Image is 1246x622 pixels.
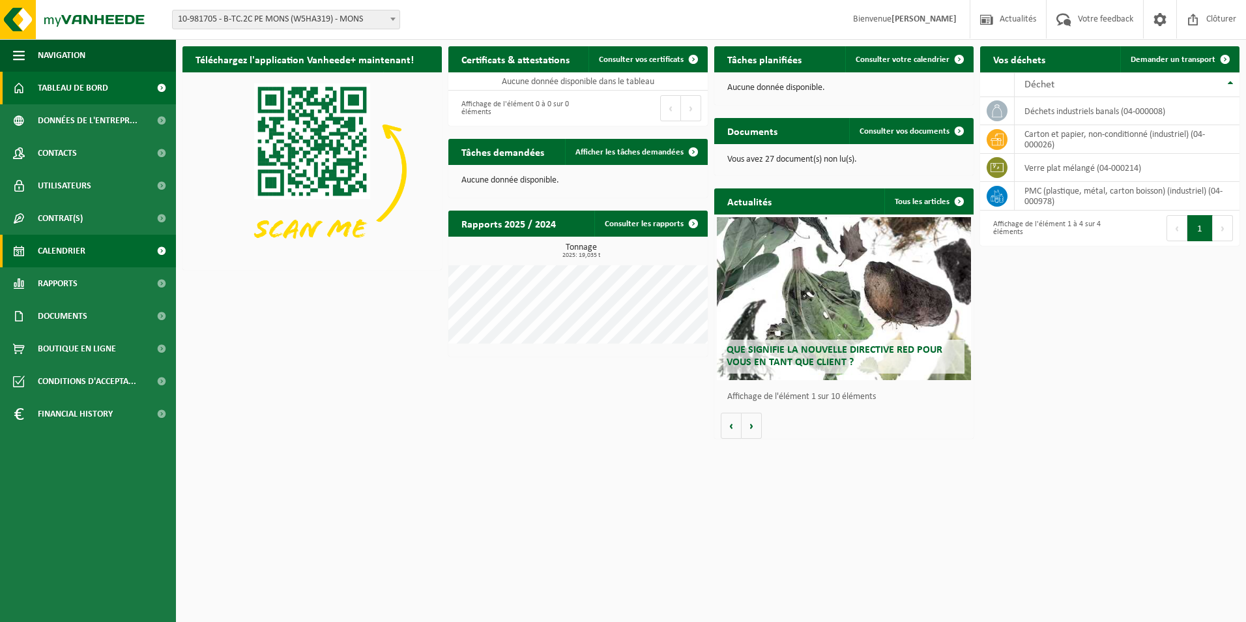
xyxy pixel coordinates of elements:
[987,214,1103,243] div: Affichage de l'élément 1 à 4 sur 4 éléments
[38,72,108,104] span: Tableau de bord
[727,155,961,164] p: Vous avez 27 document(s) non lu(s).
[565,139,706,165] a: Afficher les tâches demandées
[1187,215,1213,241] button: 1
[588,46,706,72] a: Consulter vos certificats
[455,94,572,123] div: Affichage de l'élément 0 à 0 sur 0 éléments
[1131,55,1215,64] span: Demander un transport
[1024,80,1054,90] span: Déchet
[38,267,78,300] span: Rapports
[38,137,77,170] span: Contacts
[714,46,815,72] h2: Tâches planifiées
[455,243,708,259] h3: Tonnage
[742,413,762,439] button: Volgende
[849,118,972,144] a: Consulter vos documents
[1015,97,1239,125] td: déchets industriels banals (04-000008)
[884,188,972,215] a: Tous les articles
[38,333,116,365] span: Boutique en ligne
[860,127,949,136] span: Consulter vos documents
[1213,215,1233,241] button: Next
[38,365,136,398] span: Conditions d'accepta...
[1015,182,1239,211] td: PMC (plastique, métal, carton boisson) (industriel) (04-000978)
[1120,46,1238,72] a: Demander un transport
[38,300,87,333] span: Documents
[461,176,695,185] p: Aucune donnée disponible.
[845,46,972,72] a: Consulter votre calendrier
[38,398,113,430] span: Financial History
[1015,154,1239,182] td: verre plat mélangé (04-000214)
[38,39,85,72] span: Navigation
[714,118,790,143] h2: Documents
[172,10,400,29] span: 10-981705 - B-TC.2C PE MONS (W5HA319) - MONS
[182,72,442,267] img: Download de VHEPlus App
[717,217,971,380] a: Que signifie la nouvelle directive RED pour vous en tant que client ?
[727,392,967,402] p: Affichage de l'élément 1 sur 10 éléments
[455,252,708,259] span: 2025: 19,035 t
[681,95,701,121] button: Next
[856,55,949,64] span: Consulter votre calendrier
[727,83,961,93] p: Aucune donnée disponible.
[1166,215,1187,241] button: Previous
[182,46,427,72] h2: Téléchargez l'application Vanheede+ maintenant!
[660,95,681,121] button: Previous
[38,170,91,202] span: Utilisateurs
[714,188,785,214] h2: Actualités
[448,139,557,164] h2: Tâches demandées
[721,413,742,439] button: Vorige
[173,10,399,29] span: 10-981705 - B-TC.2C PE MONS (W5HA319) - MONS
[38,235,85,267] span: Calendrier
[448,72,708,91] td: Aucune donnée disponible dans le tableau
[727,345,942,368] span: Que signifie la nouvelle directive RED pour vous en tant que client ?
[594,211,706,237] a: Consulter les rapports
[448,46,583,72] h2: Certificats & attestations
[38,202,83,235] span: Contrat(s)
[38,104,138,137] span: Données de l'entrepr...
[599,55,684,64] span: Consulter vos certificats
[1015,125,1239,154] td: carton et papier, non-conditionné (industriel) (04-000026)
[448,211,569,236] h2: Rapports 2025 / 2024
[575,148,684,156] span: Afficher les tâches demandées
[891,14,957,24] strong: [PERSON_NAME]
[980,46,1058,72] h2: Vos déchets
